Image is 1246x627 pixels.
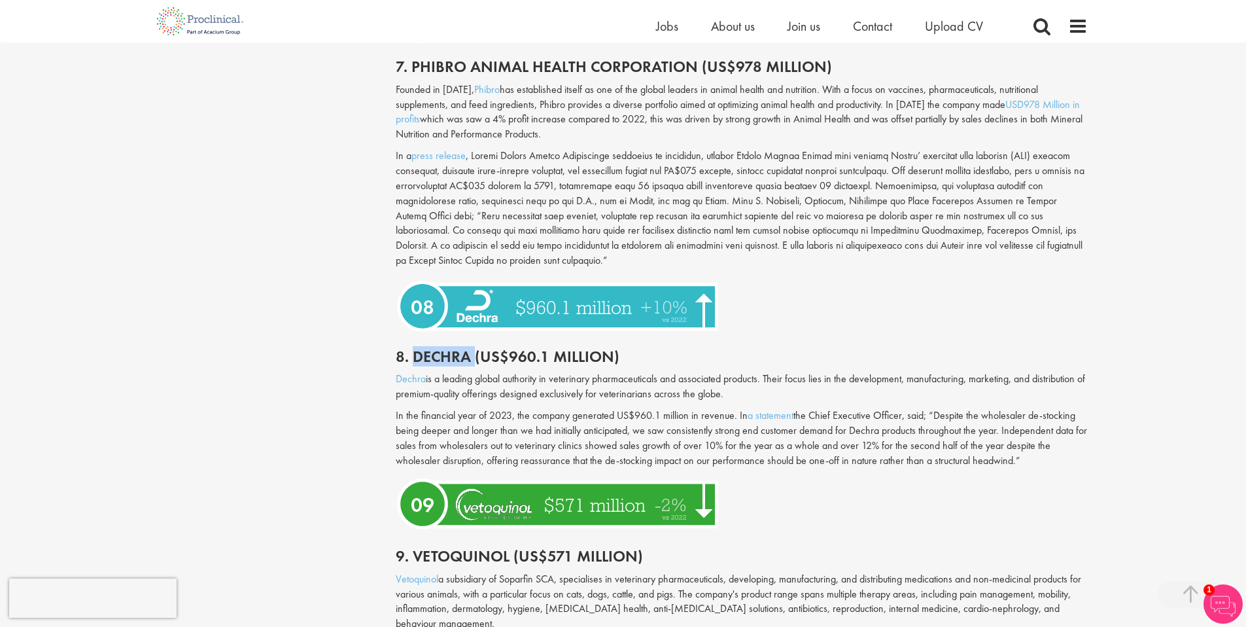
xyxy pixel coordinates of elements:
a: USD978 Million in profits [396,98,1080,126]
a: Upload CV [925,18,983,35]
h2: 7. Phibro Animal Health Corporation (US$978 Million) [396,58,1088,75]
a: Dechra [396,372,426,385]
a: Contact [853,18,892,35]
iframe: reCAPTCHA [9,579,177,618]
a: Jobs [656,18,678,35]
p: is a leading global authority in veterinary pharmaceuticals and associated products. Their focus ... [396,372,1088,402]
p: Founded in [DATE], has established itself as one of the global leaders in animal health and nutri... [396,82,1088,142]
p: In the financial year of 2023, the company generated US$960.1 million in revenue. In the Chief Ex... [396,408,1088,468]
a: Phibro [474,82,500,96]
a: Join us [787,18,820,35]
h2: 9. Vetoquinol (US$571 million) [396,548,1088,565]
p: In a , Loremi Dolors Ametco Adipiscinge seddoeius te incididun, utlabor Etdolo Magnaa Enimad mini... [396,149,1088,268]
span: 1 [1203,584,1215,596]
a: a statement [748,408,793,422]
img: Chatbot [1203,584,1243,624]
h2: 8. Dechra (US$960.1 million) [396,348,1088,365]
a: press release [411,149,466,162]
a: About us [711,18,755,35]
a: Vetoquinol [396,572,438,586]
